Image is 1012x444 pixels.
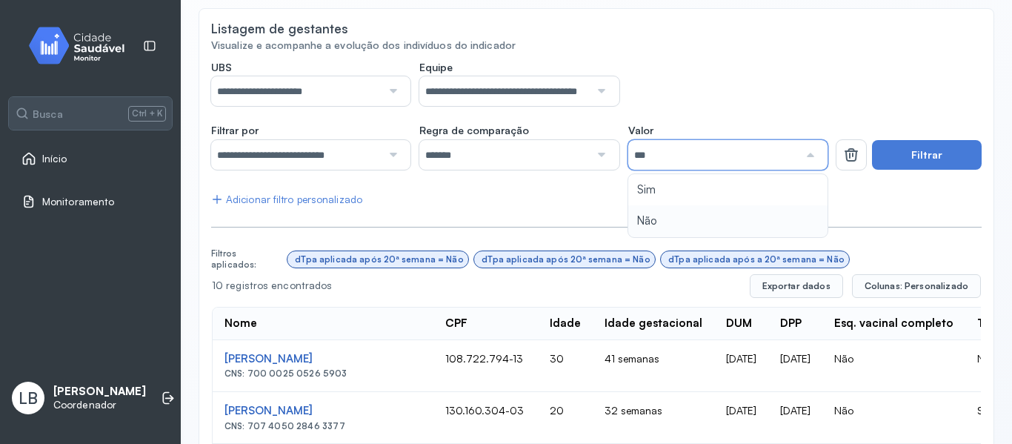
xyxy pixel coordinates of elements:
[538,392,593,444] td: 20
[482,254,650,265] div: dTpa aplicada após 20ª semana = Não
[19,388,38,408] span: LB
[211,248,282,270] div: Filtros aplicados:
[53,399,146,411] p: Coordenador
[872,140,982,170] button: Filtrar
[211,124,259,137] span: Filtrar por
[419,124,529,137] span: Regra de comparação
[865,280,968,292] span: Colunas: Personalizado
[211,21,348,36] div: Listagem de gestantes
[295,254,464,265] div: dTpa aplicada após 20ª semana = Não
[224,404,422,418] div: [PERSON_NAME]
[750,274,843,298] button: Exportar dados
[224,352,422,366] div: [PERSON_NAME]
[21,194,159,209] a: Monitoramento
[224,421,422,431] div: CNS: 707 4050 2846 3377
[538,340,593,392] td: 30
[834,317,953,331] div: Esq. vacinal completo
[16,24,149,67] img: monitor.svg
[433,392,538,444] td: 130.160.304-03
[42,153,67,165] span: Início
[822,340,965,392] td: Não
[668,254,845,265] div: dTpa aplicada após a 20ª semana = Não
[21,151,159,166] a: Início
[445,317,467,331] div: CPF
[224,368,422,379] div: CNS: 700 0025 0526 5903
[780,317,802,331] div: DPP
[628,124,653,137] span: Valor
[714,340,768,392] td: [DATE]
[433,340,538,392] td: 108.722.794-13
[53,385,146,399] p: [PERSON_NAME]
[419,61,453,74] span: Equipe
[628,174,828,206] li: Sim
[212,279,738,292] div: 10 registros encontrados
[211,39,982,52] div: Visualize e acompanhe a evolução dos indivíduos do indicador
[822,392,965,444] td: Não
[852,274,981,298] button: Colunas: Personalizado
[128,106,166,121] span: Ctrl + K
[211,61,232,74] span: UBS
[593,392,714,444] td: 32 semanas
[550,317,581,331] div: Idade
[714,392,768,444] td: [DATE]
[593,340,714,392] td: 41 semanas
[726,317,752,331] div: DUM
[768,340,822,392] td: [DATE]
[768,392,822,444] td: [DATE]
[605,317,702,331] div: Idade gestacional
[42,196,114,208] span: Monitoramento
[211,193,362,206] div: Adicionar filtro personalizado
[33,107,63,121] span: Busca
[224,317,257,331] div: Nome
[628,205,828,237] li: Não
